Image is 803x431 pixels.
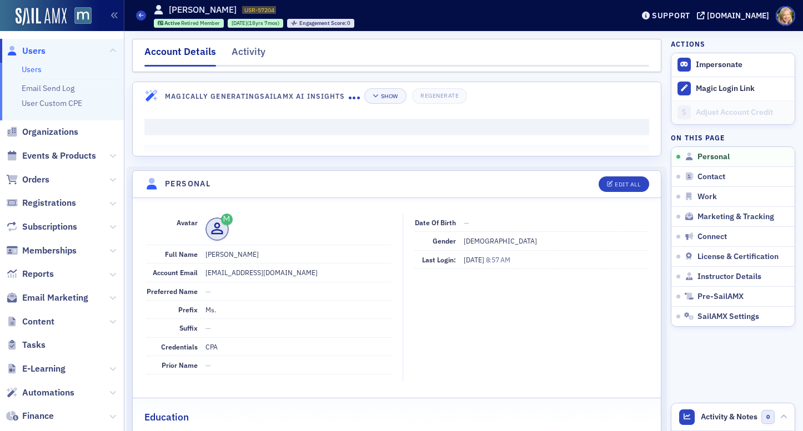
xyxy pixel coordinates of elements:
span: License & Certification [697,252,779,262]
span: Suffix [179,323,198,332]
a: User Custom CPE [22,98,82,108]
h4: Actions [671,39,705,49]
a: Users [22,64,42,74]
a: Orders [6,174,49,186]
span: Retired Member [181,19,220,27]
a: Subscriptions [6,221,77,233]
span: Account Email [153,268,198,277]
div: Show [380,93,398,99]
a: Automations [6,387,74,399]
div: [DOMAIN_NAME] [707,11,769,21]
dd: [EMAIL_ADDRESS][DOMAIN_NAME] [205,263,391,281]
span: Events & Products [22,150,96,162]
span: [DATE] [232,19,247,27]
a: Adjust Account Credit [671,100,795,124]
h1: [PERSON_NAME] [169,4,237,16]
span: — [464,218,469,227]
button: Impersonate [696,60,742,70]
a: Active Retired Member [158,19,220,27]
span: — [205,361,211,369]
dd: [DEMOGRAPHIC_DATA] [464,232,647,250]
a: Reports [6,268,54,280]
span: Automations [22,387,74,399]
a: Email Send Log [22,83,74,93]
span: Content [22,316,54,328]
a: Email Marketing [6,292,88,304]
span: Tasks [22,339,46,351]
div: Adjust Account Credit [696,108,789,118]
div: Magic Login Link [696,84,789,94]
dd: CPA [205,338,391,356]
span: Prefix [178,305,198,314]
div: (18yrs 7mos) [232,19,279,27]
h2: Education [144,410,189,424]
span: Active [164,19,181,27]
button: [DOMAIN_NAME] [697,12,773,19]
div: Engagement Score: 0 [287,19,354,28]
a: E-Learning [6,363,66,375]
span: Marketing & Tracking [697,212,774,222]
a: Content [6,316,54,328]
span: Work [697,192,717,202]
span: Prior Name [162,361,198,369]
span: Date of Birth [415,218,456,227]
div: Account Details [144,44,216,67]
dd: [PERSON_NAME] [205,245,391,263]
div: Activity [232,44,265,65]
span: USR-57204 [244,6,274,14]
span: SailAMX Settings [697,312,759,322]
img: SailAMX [74,7,92,24]
dd: Ms. [205,301,391,318]
span: E-Learning [22,363,66,375]
span: Registrations [22,197,76,209]
h4: On this page [671,133,795,143]
a: Tasks [6,339,46,351]
span: Email Marketing [22,292,88,304]
span: Gender [433,236,456,245]
div: Active: Active: Retired Member [154,19,224,28]
div: Support [652,11,690,21]
span: Last Login: [422,255,456,264]
div: 2007-01-02 00:00:00 [228,19,283,28]
span: Activity & Notes [701,411,757,423]
span: Preferred Name [147,287,198,296]
span: Profile [776,6,795,26]
span: — [205,287,211,296]
span: Subscriptions [22,221,77,233]
span: Organizations [22,126,78,138]
span: Instructor Details [697,272,761,282]
span: [DATE] [464,255,486,264]
button: Regenerate [412,88,467,104]
a: Memberships [6,245,77,257]
div: 0 [299,21,351,27]
h4: Personal [165,178,210,190]
span: Credentials [161,342,198,351]
span: Users [22,45,46,57]
span: Avatar [177,218,198,227]
button: Magic Login Link [671,77,795,100]
span: Memberships [22,245,77,257]
a: View Homepage [67,7,92,26]
span: Orders [22,174,49,186]
span: Contact [697,172,725,182]
span: Personal [697,152,730,162]
span: Reports [22,268,54,280]
span: Engagement Score : [299,19,348,27]
a: Organizations [6,126,78,138]
span: Finance [22,410,54,422]
button: Edit All [599,176,649,192]
span: Full Name [165,250,198,258]
a: Users [6,45,46,57]
button: Show [364,88,406,104]
div: Edit All [615,181,640,187]
a: Finance [6,410,54,422]
h4: Magically Generating SailAMX AI Insights [165,91,349,101]
a: Events & Products [6,150,96,162]
a: Registrations [6,197,76,209]
span: 8:57 AM [486,255,510,264]
span: — [205,323,211,332]
span: Connect [697,232,727,242]
img: SailAMX [16,8,67,26]
span: 0 [761,410,775,424]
